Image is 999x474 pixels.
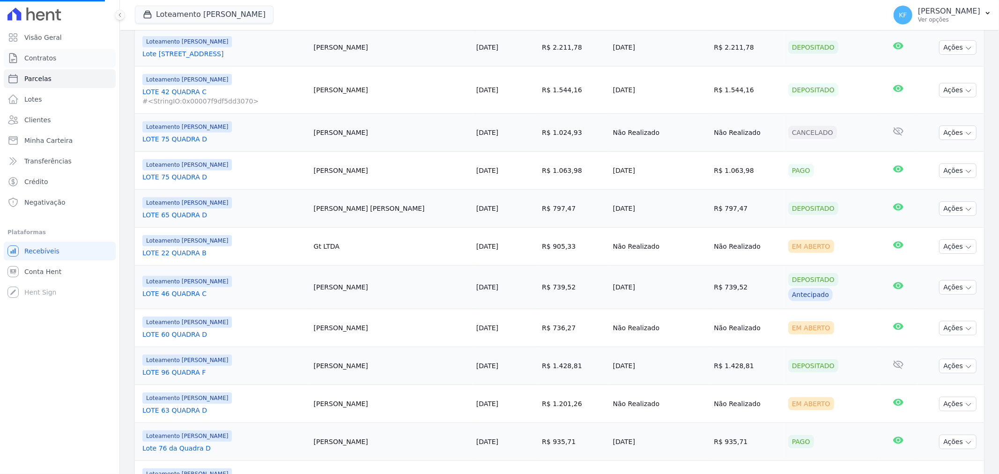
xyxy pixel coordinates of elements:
td: Gt LTDA [310,228,473,266]
span: Loteamento [PERSON_NAME] [142,393,232,404]
span: Contratos [24,53,56,63]
td: [PERSON_NAME] [310,114,473,152]
div: Depositado [788,83,838,96]
span: Loteamento [PERSON_NAME] [142,121,232,133]
span: Loteamento [PERSON_NAME] [142,430,232,442]
td: R$ 2.211,78 [710,29,784,67]
td: R$ 739,52 [710,266,784,309]
td: R$ 935,71 [710,423,784,461]
div: Depositado [788,359,838,372]
td: R$ 1.063,98 [710,152,784,190]
a: [DATE] [476,167,498,174]
a: [DATE] [476,438,498,445]
button: Ações [939,201,977,216]
span: KF [899,12,907,18]
button: Ações [939,435,977,449]
td: [PERSON_NAME] [310,266,473,309]
span: Loteamento [PERSON_NAME] [142,74,232,85]
td: R$ 736,27 [538,309,609,347]
td: R$ 1.544,16 [538,67,609,114]
a: LOTE 46 QUADRA C [142,289,306,298]
div: Pago [788,435,814,448]
a: Lote 76 da Quadra D [142,444,306,453]
div: Em Aberto [788,397,834,410]
button: Ações [939,83,977,97]
td: R$ 1.428,81 [710,347,784,385]
a: [DATE] [476,205,498,212]
span: Loteamento [PERSON_NAME] [142,159,232,170]
div: Em Aberto [788,240,834,253]
td: Não Realizado [710,228,784,266]
a: Negativação [4,193,116,212]
div: Plataformas [7,227,112,238]
td: [DATE] [609,347,710,385]
td: Não Realizado [710,114,784,152]
a: Crédito [4,172,116,191]
a: Parcelas [4,69,116,88]
td: R$ 1.063,98 [538,152,609,190]
span: Transferências [24,156,72,166]
button: Ações [939,359,977,373]
td: Não Realizado [609,228,710,266]
span: #<StringIO:0x00007f9df5dd3070> [142,96,306,106]
span: Negativação [24,198,66,207]
td: R$ 1.428,81 [538,347,609,385]
a: [DATE] [476,129,498,136]
td: R$ 797,47 [538,190,609,228]
button: Ações [939,126,977,140]
span: Conta Hent [24,267,61,276]
a: Lotes [4,90,116,109]
td: [PERSON_NAME] [310,385,473,423]
span: Loteamento [PERSON_NAME] [142,355,232,366]
td: R$ 1.201,26 [538,385,609,423]
a: Minha Carteira [4,131,116,150]
a: LOTE 75 QUADRA D [142,134,306,144]
span: Recebíveis [24,246,59,256]
a: Visão Geral [4,28,116,47]
a: LOTE 42 QUADRA C#<StringIO:0x00007f9df5dd3070> [142,87,306,106]
a: Contratos [4,49,116,67]
span: Loteamento [PERSON_NAME] [142,36,232,47]
button: Ações [939,280,977,295]
button: Ações [939,239,977,254]
button: Loteamento [PERSON_NAME] [135,6,274,23]
a: [DATE] [476,44,498,51]
a: Transferências [4,152,116,170]
button: KF [PERSON_NAME] Ver opções [886,2,999,28]
td: R$ 935,71 [538,423,609,461]
span: Loteamento [PERSON_NAME] [142,276,232,287]
td: [DATE] [609,29,710,67]
td: [DATE] [609,67,710,114]
a: LOTE 63 QUADRA D [142,406,306,415]
button: Ações [939,163,977,178]
a: LOTE 60 QUADRA D [142,330,306,339]
div: Antecipado [788,288,833,301]
span: Visão Geral [24,33,62,42]
td: [PERSON_NAME] [310,152,473,190]
button: Ações [939,397,977,411]
span: Lotes [24,95,42,104]
td: [DATE] [609,266,710,309]
span: Clientes [24,115,51,125]
td: Não Realizado [609,114,710,152]
td: Não Realizado [609,385,710,423]
a: [DATE] [476,324,498,332]
a: [DATE] [476,362,498,370]
td: [PERSON_NAME] [310,29,473,67]
td: [DATE] [609,423,710,461]
a: Recebíveis [4,242,116,260]
td: [DATE] [609,152,710,190]
a: LOTE 22 QUADRA B [142,248,306,258]
td: R$ 797,47 [710,190,784,228]
div: Em Aberto [788,321,834,334]
span: Loteamento [PERSON_NAME] [142,197,232,208]
td: [DATE] [609,190,710,228]
a: [DATE] [476,283,498,291]
span: Minha Carteira [24,136,73,145]
div: Depositado [788,41,838,54]
a: Clientes [4,111,116,129]
a: [DATE] [476,86,498,94]
a: Conta Hent [4,262,116,281]
td: [PERSON_NAME] [PERSON_NAME] [310,190,473,228]
div: Pago [788,164,814,177]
